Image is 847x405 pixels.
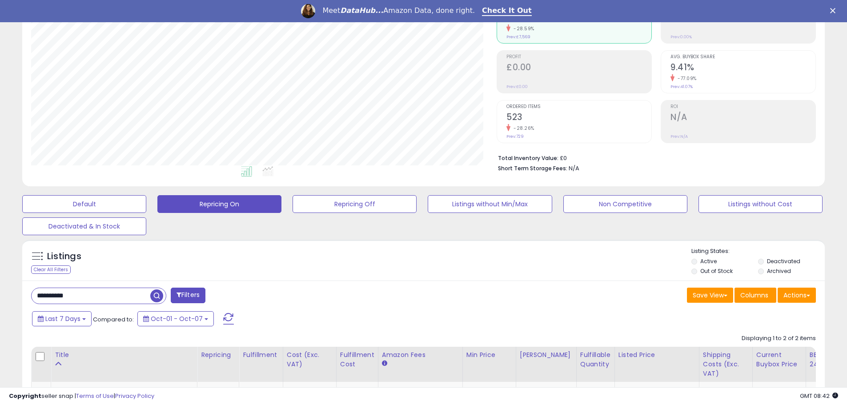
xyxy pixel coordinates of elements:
[778,288,816,303] button: Actions
[22,217,146,235] button: Deactivated & In Stock
[563,195,687,213] button: Non Competitive
[670,104,815,109] span: ROI
[756,350,802,369] div: Current Buybox Price
[700,267,733,275] label: Out of Stock
[618,350,695,360] div: Listed Price
[569,164,579,172] span: N/A
[45,314,80,323] span: Last 7 Days
[22,195,146,213] button: Default
[47,250,81,263] h5: Listings
[382,350,459,360] div: Amazon Fees
[670,55,815,60] span: Avg. Buybox Share
[137,311,214,326] button: Oct-01 - Oct-07
[580,350,611,369] div: Fulfillable Quantity
[428,195,552,213] button: Listings without Min/Max
[506,55,651,60] span: Profit
[698,195,823,213] button: Listings without Cost
[506,62,651,74] h2: £0.00
[76,392,114,400] a: Terms of Use
[767,267,791,275] label: Archived
[800,392,838,400] span: 2025-10-15 08:42 GMT
[9,392,154,401] div: seller snap | |
[31,265,71,274] div: Clear All Filters
[243,350,279,360] div: Fulfillment
[151,314,203,323] span: Oct-01 - Oct-07
[55,350,193,360] div: Title
[157,195,281,213] button: Repricing On
[506,134,524,139] small: Prev: 729
[32,311,92,326] button: Last 7 Days
[506,112,651,124] h2: 523
[506,104,651,109] span: Ordered Items
[674,75,697,82] small: -77.09%
[498,164,567,172] b: Short Term Storage Fees:
[510,25,534,32] small: -28.59%
[287,350,333,369] div: Cost (Exc. VAT)
[293,195,417,213] button: Repricing Off
[691,247,825,256] p: Listing States:
[703,350,749,378] div: Shipping Costs (Exc. VAT)
[735,288,776,303] button: Columns
[340,6,383,15] i: DataHub...
[340,350,374,369] div: Fulfillment Cost
[466,350,512,360] div: Min Price
[322,6,475,15] div: Meet Amazon Data, done right.
[740,291,768,300] span: Columns
[670,134,688,139] small: Prev: N/A
[687,288,733,303] button: Save View
[670,34,692,40] small: Prev: 0.00%
[767,257,800,265] label: Deactivated
[498,154,558,162] b: Total Inventory Value:
[742,334,816,343] div: Displaying 1 to 2 of 2 items
[93,315,134,324] span: Compared to:
[301,4,315,18] img: Profile image for Georgie
[506,34,530,40] small: Prev: £7,569
[201,350,235,360] div: Repricing
[382,360,387,368] small: Amazon Fees.
[670,112,815,124] h2: N/A
[700,257,717,265] label: Active
[810,350,842,369] div: BB Share 24h.
[830,8,839,13] div: Close
[9,392,41,400] strong: Copyright
[498,152,809,163] li: £0
[482,6,532,16] a: Check It Out
[670,84,693,89] small: Prev: 41.07%
[506,84,528,89] small: Prev: £0.00
[510,125,534,132] small: -28.26%
[670,62,815,74] h2: 9.41%
[115,392,154,400] a: Privacy Policy
[248,288,282,303] button: Filters
[520,350,573,360] div: [PERSON_NAME]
